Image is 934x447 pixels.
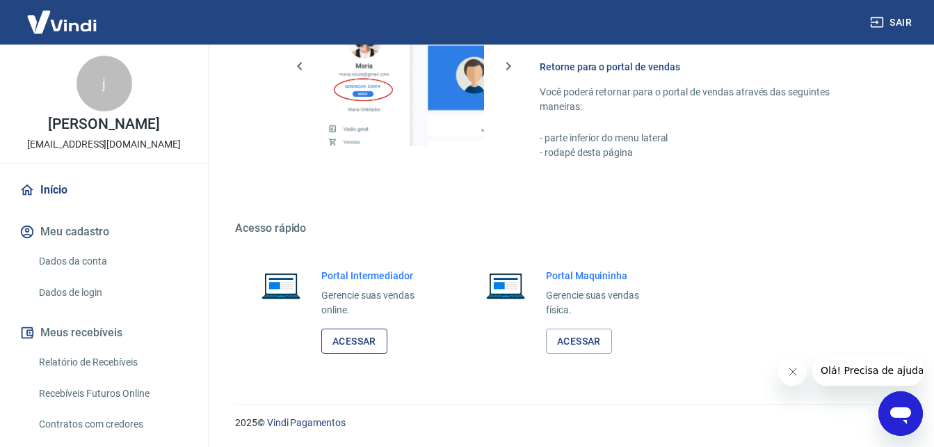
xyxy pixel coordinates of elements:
a: Dados de login [33,279,191,307]
h6: Retorne para o portal de vendas [540,60,867,74]
div: j [77,56,132,111]
img: Vindi [17,1,107,43]
p: [EMAIL_ADDRESS][DOMAIN_NAME] [27,137,181,152]
a: Recebíveis Futuros Online [33,379,191,408]
img: Imagem de um notebook aberto [252,269,310,302]
button: Meu cadastro [17,217,191,247]
button: Sair [867,10,917,36]
a: Vindi Pagamentos [267,417,346,428]
iframe: Fechar mensagem [779,358,807,386]
iframe: Mensagem da empresa [812,355,923,386]
a: Início [17,175,191,205]
p: Gerencie suas vendas física. [546,288,659,317]
p: 2025 © [235,416,901,430]
img: Imagem de um notebook aberto [476,269,535,302]
span: Olá! Precisa de ajuda? [8,10,117,21]
button: Meus recebíveis [17,317,191,348]
a: Relatório de Recebíveis [33,348,191,377]
p: Você poderá retornar para o portal de vendas através das seguintes maneiras: [540,85,867,114]
a: Contratos com credores [33,410,191,439]
h6: Portal Maquininha [546,269,659,283]
iframe: Botão para abrir a janela de mensagens [878,391,923,436]
p: Gerencie suas vendas online. [321,288,435,317]
h5: Acesso rápido [235,221,901,235]
a: Acessar [321,329,387,354]
p: - parte inferior do menu lateral [540,131,867,146]
a: Dados da conta [33,247,191,276]
a: Acessar [546,329,612,354]
h6: Portal Intermediador [321,269,435,283]
p: [PERSON_NAME] [48,117,159,132]
p: - rodapé desta página [540,146,867,160]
